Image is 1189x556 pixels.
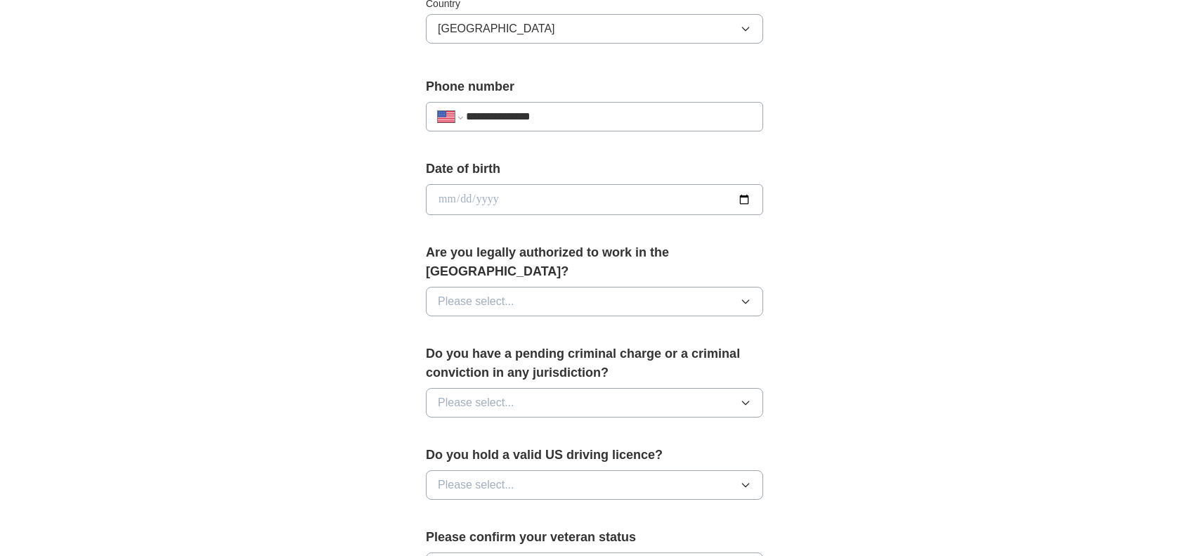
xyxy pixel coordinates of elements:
span: Please select... [438,477,514,493]
span: Please select... [438,293,514,310]
label: Are you legally authorized to work in the [GEOGRAPHIC_DATA]? [426,243,763,281]
button: Please select... [426,287,763,316]
span: [GEOGRAPHIC_DATA] [438,20,555,37]
label: Do you have a pending criminal charge or a criminal conviction in any jurisdiction? [426,344,763,382]
label: Date of birth [426,160,763,179]
label: Phone number [426,77,763,96]
button: Please select... [426,388,763,418]
button: [GEOGRAPHIC_DATA] [426,14,763,44]
button: Please select... [426,470,763,500]
span: Please select... [438,394,514,411]
label: Do you hold a valid US driving licence? [426,446,763,465]
label: Please confirm your veteran status [426,528,763,547]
